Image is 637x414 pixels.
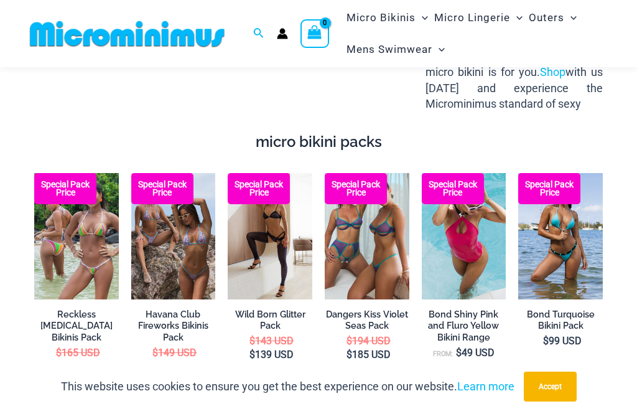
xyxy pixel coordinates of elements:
a: Learn more [457,380,514,393]
b: Special Pack Price [228,181,290,197]
a: Bond Turquoise Bikini Pack [518,309,603,332]
a: Bikini Pack Havana Club Fireworks 312 Tri Top 451 Thong 05Havana Club Fireworks 312 Tri Top 451 T... [131,173,216,300]
span: Micro Lingerie [434,2,510,34]
span: $ [346,349,352,360]
bdi: 185 USD [346,349,391,360]
a: Dangers Kiss Violet Seas Pack [325,309,409,332]
a: Micro LingerieMenu ToggleMenu Toggle [431,2,526,34]
bdi: 139 USD [249,349,294,360]
bdi: 49 USD [456,347,495,359]
img: Wild Born Glitter Ink 1122 Top 605 Bottom 552 Tights 02 [228,173,312,300]
b: Special Pack Price [34,181,96,197]
span: Micro Bikinis [346,2,416,34]
a: Dangers kiss Violet Seas Pack Dangers Kiss Violet Seas 1060 Bra 611 Micro 04Dangers Kiss Violet S... [325,173,409,299]
b: Special Pack Price [518,181,580,197]
a: View Shopping Cart, empty [300,19,329,48]
span: $ [346,335,352,347]
span: $ [456,347,462,359]
span: From: [433,350,453,358]
a: Mens SwimwearMenu ToggleMenu Toggle [343,34,448,65]
a: Havana Club Fireworks Bikinis Pack [131,309,216,344]
b: Special Pack Price [422,181,484,197]
span: Menu Toggle [416,2,428,34]
span: $ [543,335,549,347]
a: Bond Turquoise 312 Top 492 Bottom 02 Bond Turquoise 312 Top 492 Bottom 03Bond Turquoise 312 Top 4... [518,173,603,300]
bdi: 143 USD [249,335,294,347]
a: Reckless Mesh High Voltage Bikini Pack Reckless Mesh High Voltage 306 Tri Top 466 Thong 04Reckles... [34,173,119,299]
span: $ [152,347,158,359]
a: OutersMenu ToggleMenu Toggle [526,2,580,34]
bdi: 165 USD [56,347,100,359]
a: Bond Shiny Pink 8935 One Piece 09v2 Bond Shiny Pink 8935 One Piece 08Bond Shiny Pink 8935 One Pie... [422,173,506,300]
img: Dangers kiss Violet Seas Pack [325,173,409,299]
a: Wild Born Glitter Ink 1122 Top 605 Bottom 552 Tights 02 Wild Born Glitter Ink 1122 Top 605 Bottom... [228,173,312,300]
bdi: 194 USD [346,335,391,347]
span: $ [56,347,62,359]
span: $ [249,349,255,360]
a: Micro BikinisMenu ToggleMenu Toggle [343,2,431,34]
a: Shop [540,65,565,78]
span: Menu Toggle [510,2,523,34]
img: Bikini Pack [131,173,216,300]
img: Bond Shiny Pink 8935 One Piece 09v2 [422,173,506,300]
span: Menu Toggle [432,34,445,65]
a: Wild Born Glitter Pack [228,309,312,332]
span: Outers [529,2,564,34]
h4: micro bikini packs [34,133,603,151]
a: Account icon link [277,28,288,39]
img: Reckless Mesh High Voltage Bikini Pack [34,173,119,299]
bdi: 99 USD [543,335,582,347]
p: This website uses cookies to ensure you get the best experience on our website. [61,377,514,396]
span: Mens Swimwear [346,34,432,65]
a: Bond Shiny Pink and Fluro Yellow Bikini Range [422,309,506,344]
bdi: 149 USD [152,347,197,359]
a: Search icon link [253,26,264,42]
span: $ [249,335,255,347]
button: Accept [524,372,577,402]
a: Reckless [MEDICAL_DATA] Bikinis Pack [34,309,119,344]
span: Menu Toggle [564,2,577,34]
b: Special Pack Price [131,181,193,197]
img: MM SHOP LOGO FLAT [25,20,230,48]
img: Bond Turquoise 312 Top 492 Bottom 02 [518,173,603,300]
b: Special Pack Price [325,181,387,197]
